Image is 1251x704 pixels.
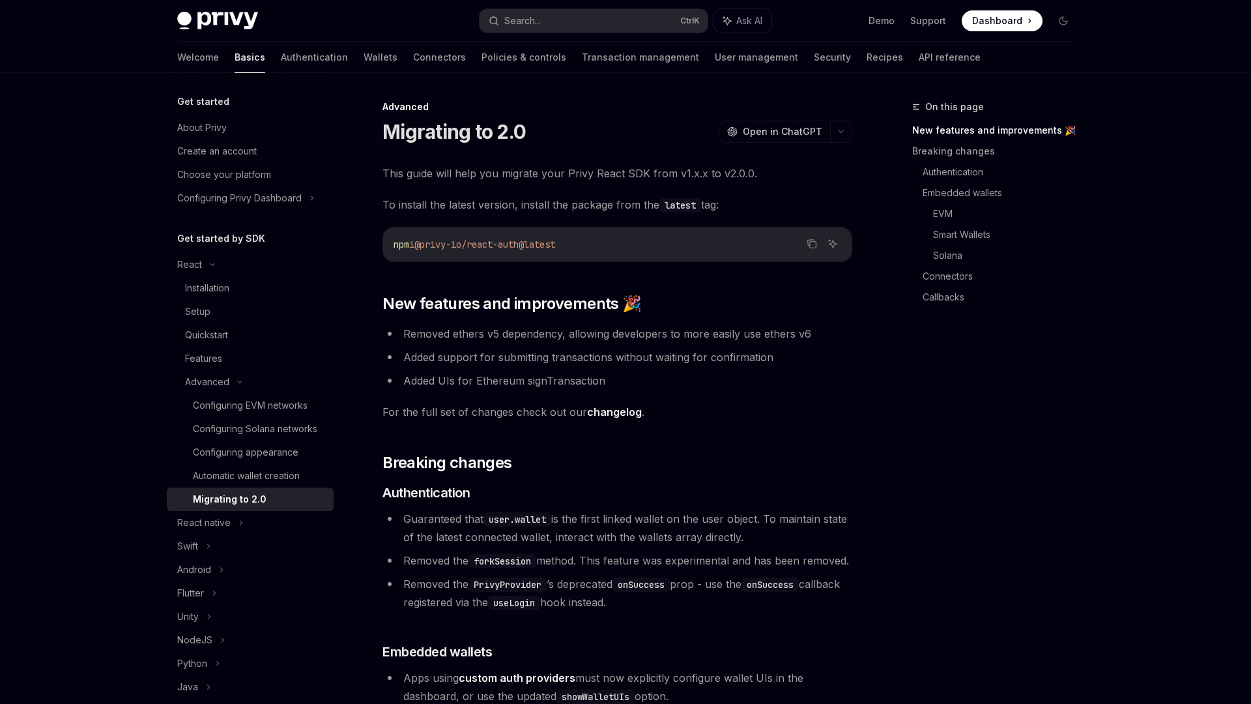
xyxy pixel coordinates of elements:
div: Advanced [382,100,852,113]
a: Quickstart [167,323,334,347]
div: Android [177,562,211,578]
button: Open in ChatGPT [719,121,830,143]
code: latest [659,198,701,213]
a: Embedded wallets [923,183,1084,203]
div: Swift [177,538,198,554]
div: Unity [177,609,199,624]
a: Security [814,42,851,73]
li: Added UIs for Ethereum signTransaction [382,372,852,390]
a: Automatic wallet creation [167,464,334,488]
a: Create an account [167,139,334,163]
span: New features and improvements 🎉 [382,293,641,314]
a: Connectors [923,266,1084,287]
div: Configuring appearance [193,445,298,460]
span: Ask AI [736,14,762,27]
a: Smart Wallets [933,224,1084,245]
img: dark logo [177,12,258,30]
h5: Get started [177,94,229,110]
div: Automatic wallet creation [193,468,300,484]
span: Removed the ’s deprecated prop - use the callback registered via the hook instead. [403,578,840,609]
a: Breaking changes [912,141,1084,162]
div: Configuring Privy Dashboard [177,190,302,206]
div: About Privy [177,120,227,136]
div: NodeJS [177,632,212,648]
a: Recipes [867,42,903,73]
div: React [177,257,202,272]
span: This guide will help you migrate your Privy React SDK from v1.x.x to v2.0.0. [382,164,852,183]
div: Choose your platform [177,167,271,183]
div: Advanced [185,374,229,390]
code: onSuccess [612,578,670,592]
code: useLogin [488,596,540,610]
a: Basics [235,42,265,73]
div: Migrating to 2.0 [193,491,266,507]
div: Quickstart [185,327,228,343]
div: Search... [504,13,541,29]
button: Ask AI [824,235,841,252]
span: Dashboard [972,14,1022,27]
code: onSuccess [741,578,799,592]
li: Removed ethers v5 dependency, allowing developers to more easily use ethers v6 [382,325,852,343]
span: For the full set of changes check out our . [382,403,852,421]
div: Installation [185,280,229,296]
code: user.wallet [483,512,551,527]
code: forkSession [468,554,536,568]
h5: Get started by SDK [177,231,265,246]
a: Installation [167,276,334,300]
span: Embedded wallets [382,643,492,661]
button: Search...CtrlK [480,9,708,33]
a: Policies & controls [482,42,566,73]
button: Ask AI [714,9,771,33]
a: Configuring Solana networks [167,417,334,441]
a: User management [715,42,798,73]
a: Migrating to 2.0 [167,488,334,511]
span: To install the latest version, install the package from the tag: [382,196,852,214]
div: Python [177,656,207,671]
a: Authentication [281,42,348,73]
div: Setup [185,304,210,319]
code: showWalletUIs [556,690,635,704]
a: Setup [167,300,334,323]
span: @privy-io/react-auth@latest [414,239,555,250]
div: Java [177,679,198,695]
span: Apps using must now explicitly configure wallet UIs in the dashboard, or use the updated option. [403,671,803,703]
span: npm [394,239,409,250]
div: Features [185,351,222,366]
a: EVM [933,203,1084,224]
div: Create an account [177,143,257,159]
a: About Privy [167,116,334,139]
a: Features [167,347,334,370]
li: Added support for submitting transactions without waiting for confirmation [382,348,852,366]
a: Configuring EVM networks [167,394,334,417]
div: Flutter [177,585,204,601]
h1: Migrating to 2.0 [382,120,526,143]
span: Breaking changes [382,452,511,473]
a: Callbacks [923,287,1084,308]
a: Choose your platform [167,163,334,186]
code: PrivyProvider [468,578,547,592]
a: API reference [919,42,981,73]
button: Toggle dark mode [1053,10,1074,31]
span: On this page [925,99,984,115]
a: Dashboard [962,10,1042,31]
a: Configuring appearance [167,441,334,464]
span: Guaranteed that is the first linked wallet on the user object. To maintain state of the latest co... [403,512,847,544]
span: Ctrl K [680,16,700,26]
div: React native [177,515,231,531]
a: Transaction management [582,42,699,73]
span: i [409,239,414,250]
div: Configuring EVM networks [193,398,308,413]
a: Wallets [364,42,397,73]
a: Welcome [177,42,219,73]
a: changelog [587,405,642,419]
a: New features and improvements 🎉 [912,120,1084,141]
a: Authentication [923,162,1084,183]
a: Connectors [413,42,466,73]
span: Open in ChatGPT [743,125,822,138]
button: Copy the contents from the code block [803,235,820,252]
div: Configuring Solana networks [193,421,317,437]
a: Solana [933,245,1084,266]
span: Removed the method. This feature was experimental and has been removed. [403,554,849,567]
a: custom auth providers [459,671,575,685]
span: Authentication [382,484,470,502]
